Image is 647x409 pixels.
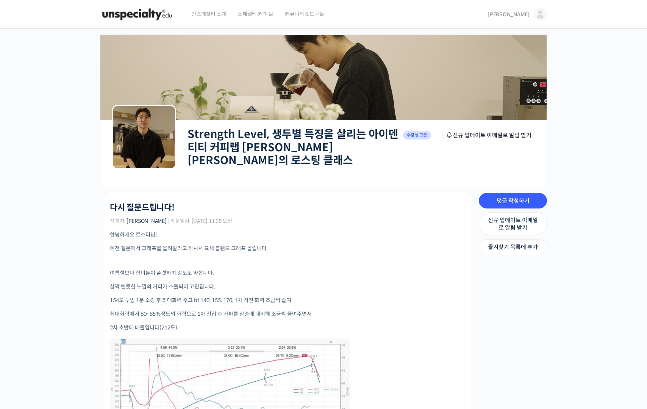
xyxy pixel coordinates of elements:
[110,296,465,304] p: 154도 투입 1분 소킹 후 최대화력 주고 bt 140, 155, 170, 1차 직전 화력 조금씩 줄여
[127,218,167,224] a: [PERSON_NAME]
[479,239,547,255] a: 즐겨찾기 목록에 추가
[403,131,431,139] span: 수강생 그룹
[110,310,465,318] p: 최대화력에서 80~85%정도의 화력으로 1차 진입 후 가파른 상승에 대비해 조금씩 줄여주면서
[110,283,465,291] p: 살짝 빈듯한 느낌의 커피가 추출되어 고민입니다.
[110,244,465,252] p: 이전 질문에서 그래프를 올려달라고 하셔서 요새 블렌드 그래프 올립니다.
[110,269,465,277] p: 여름철보다 향미들이 플랫하며 강도도 약합니다.
[112,105,176,169] img: Group logo of Strength Level, 생두별 특징을 살리는 아이덴티티 커피랩 윤원균 대표의 로스팅 클래스
[442,128,535,142] button: 신규 업데이트 이메일로 알림 받기
[110,231,465,239] p: 안녕하세요 로스터님!
[479,212,547,235] a: 신규 업데이트 이메일로 알림 받기
[110,203,175,213] h1: 다시 질문드립니다!
[110,218,232,224] span: 작성자: | 작성일시: [DATE] 11:35 오전
[479,193,547,209] a: 댓글 작성하기
[488,11,530,18] span: [PERSON_NAME]
[110,324,465,332] p: 2차 초반에 배출입니다(212도).
[188,127,398,167] a: Strength Level, 생두별 특징을 살리는 아이덴티티 커피랩 [PERSON_NAME] [PERSON_NAME]의 로스팅 클래스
